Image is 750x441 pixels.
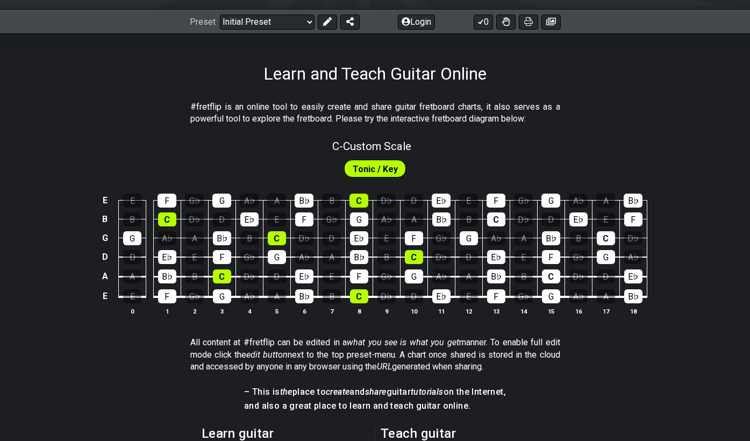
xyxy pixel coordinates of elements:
div: G [460,231,478,245]
div: B [322,194,341,208]
div: E♭ [240,212,259,226]
span: Preset [190,17,216,27]
div: F [405,231,423,245]
th: 12 [455,305,482,317]
div: B [185,269,204,283]
div: D♭ [432,250,451,264]
button: 0 [474,15,493,30]
td: E [98,286,111,307]
th: 1 [153,305,181,317]
div: B♭ [542,231,560,245]
th: 4 [235,305,263,317]
div: E♭ [158,250,176,264]
button: Edit Preset [318,15,337,30]
div: B♭ [213,231,231,245]
div: G [212,194,231,208]
div: B♭ [432,212,451,226]
div: C [350,289,368,303]
div: F [487,194,505,208]
div: D [213,212,231,226]
div: C [349,194,368,208]
div: G♭ [377,269,396,283]
div: B [515,269,533,283]
div: G♭ [569,250,588,264]
h2: Learn guitar [202,428,370,439]
div: D♭ [295,231,313,245]
th: 15 [537,305,565,317]
div: E♭ [350,231,368,245]
div: E♭ [432,289,451,303]
div: B [569,231,588,245]
td: E [98,191,111,210]
th: 18 [619,305,647,317]
div: D♭ [240,269,259,283]
div: D♭ [377,289,396,303]
div: D [542,212,560,226]
div: A♭ [377,212,396,226]
th: 0 [119,305,146,317]
div: B [460,212,478,226]
em: URL [377,361,392,372]
button: Create image [541,15,561,30]
div: E [515,250,533,264]
div: G [542,289,560,303]
div: E [123,194,142,208]
div: A [405,212,423,226]
div: C [487,212,505,226]
div: E [185,250,204,264]
div: D [405,289,423,303]
div: G [213,289,231,303]
th: 7 [318,305,345,317]
div: D [268,269,286,283]
h1: Learn and Teach Guitar Online [263,63,487,84]
div: F [158,289,176,303]
div: D [123,250,141,264]
div: A♭ [295,250,313,264]
div: G [123,231,141,245]
th: 17 [592,305,619,317]
div: B [123,212,141,226]
div: C [542,269,560,283]
div: G♭ [432,231,451,245]
div: B [377,250,396,264]
div: B♭ [295,194,313,208]
div: A [268,289,286,303]
div: G♭ [515,289,533,303]
div: G♭ [323,212,341,226]
div: A♭ [569,194,588,208]
div: C [158,212,176,226]
h2: Teach guitar [381,428,549,439]
div: A [460,269,478,283]
div: F [624,212,642,226]
div: A [597,289,615,303]
div: E [597,212,615,226]
th: 16 [565,305,592,317]
div: E♭ [569,212,588,226]
p: All content at #fretflip can be edited in a manner. To enable full edit mode click the next to th... [190,337,560,373]
div: E [123,289,141,303]
div: G♭ [185,194,204,208]
div: A♭ [487,231,505,245]
div: A♭ [624,250,642,264]
th: 6 [290,305,318,317]
div: A♭ [569,289,588,303]
td: A [98,266,111,286]
em: create [326,387,349,397]
div: A♭ [240,289,259,303]
button: Toggle Dexterity for all fretkits [496,15,516,30]
div: F [487,289,505,303]
div: F [213,250,231,264]
span: C - Custom Scale [332,140,411,153]
div: D♭ [377,194,396,208]
p: #fretflip is an online tool to easily create and share guitar fretboard charts, it also serves as... [190,101,560,125]
div: F [350,269,368,283]
div: B♭ [624,289,642,303]
div: F [295,212,313,226]
div: G [541,194,560,208]
th: 2 [181,305,208,317]
div: E [377,231,396,245]
button: Share Preset [340,15,360,30]
div: G [350,212,368,226]
div: B♭ [624,194,642,208]
button: Login [398,15,435,30]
